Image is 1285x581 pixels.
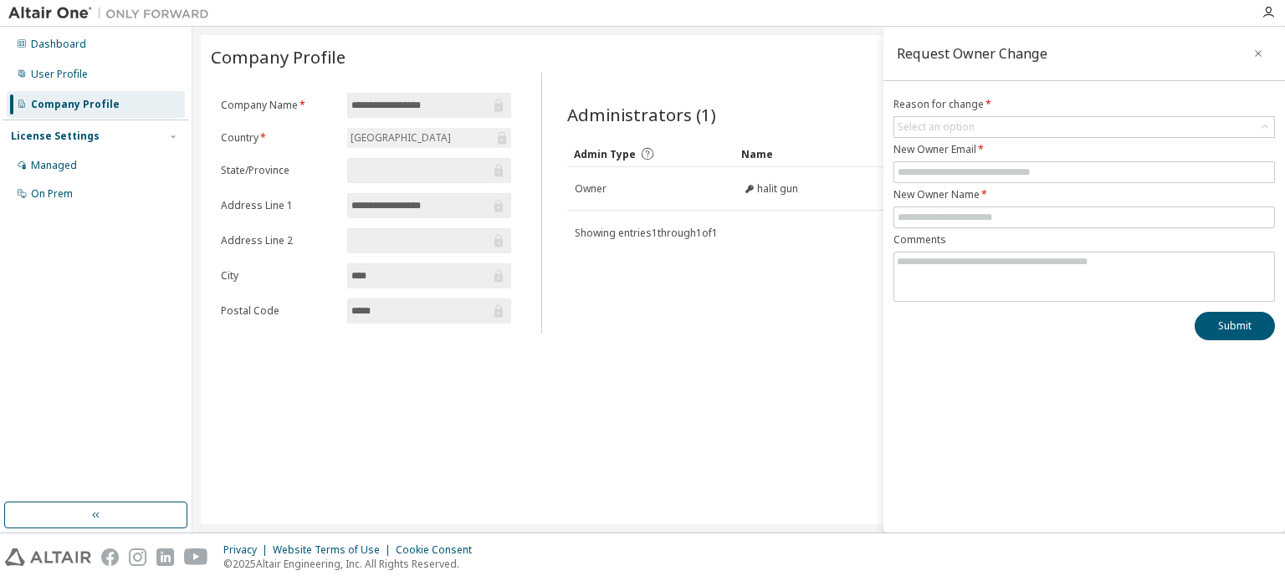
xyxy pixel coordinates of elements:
div: Dashboard [31,38,86,51]
div: License Settings [11,130,100,143]
div: Cookie Consent [396,543,482,557]
div: User Profile [31,68,88,81]
span: Admin Type [574,147,636,161]
div: Website Terms of Use [273,543,396,557]
label: Address Line 2 [221,234,337,247]
img: linkedin.svg [156,548,174,566]
label: Reason for change [893,98,1275,111]
div: Request Owner Change [897,47,1047,60]
div: Company Profile [31,98,120,111]
span: Owner [575,182,607,196]
span: Showing entries 1 through 1 of 1 [575,226,718,240]
label: Postal Code [221,304,337,318]
span: Company Profile [211,45,346,69]
div: [GEOGRAPHIC_DATA] [347,128,511,148]
img: Altair One [8,5,218,22]
div: On Prem [31,187,73,201]
div: Select an option [898,120,975,134]
label: City [221,269,337,283]
label: Company Name [221,99,337,112]
label: New Owner Email [893,143,1275,156]
img: instagram.svg [129,548,146,566]
label: Country [221,131,337,145]
span: Administrators (1) [567,103,716,126]
img: altair_logo.svg [5,548,91,566]
button: Submit [1195,312,1275,340]
span: halit gun [757,182,798,196]
div: Managed [31,159,77,172]
label: Address Line 1 [221,199,337,212]
img: youtube.svg [184,548,208,566]
div: [GEOGRAPHIC_DATA] [348,129,453,147]
div: Privacy [223,543,273,557]
div: Select an option [894,117,1274,137]
div: Name [741,140,895,167]
label: Comments [893,233,1275,247]
img: facebook.svg [101,548,119,566]
label: New Owner Name [893,188,1275,201]
label: State/Province [221,164,337,177]
p: © 2025 Altair Engineering, Inc. All Rights Reserved. [223,557,482,571]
